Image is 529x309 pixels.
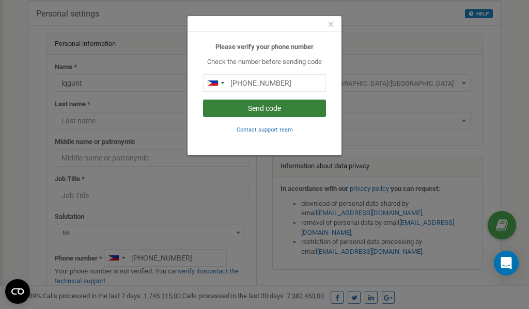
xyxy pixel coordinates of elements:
button: Open CMP widget [5,279,30,304]
a: Contact support team [237,125,293,133]
b: Please verify your phone number [215,43,314,51]
input: 0905 123 4567 [203,74,326,92]
p: Check the number before sending code [203,57,326,67]
small: Contact support team [237,126,293,133]
button: Close [328,19,334,30]
div: Telephone country code [204,75,227,91]
span: × [328,18,334,30]
div: Open Intercom Messenger [494,251,519,275]
button: Send code [203,100,326,117]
